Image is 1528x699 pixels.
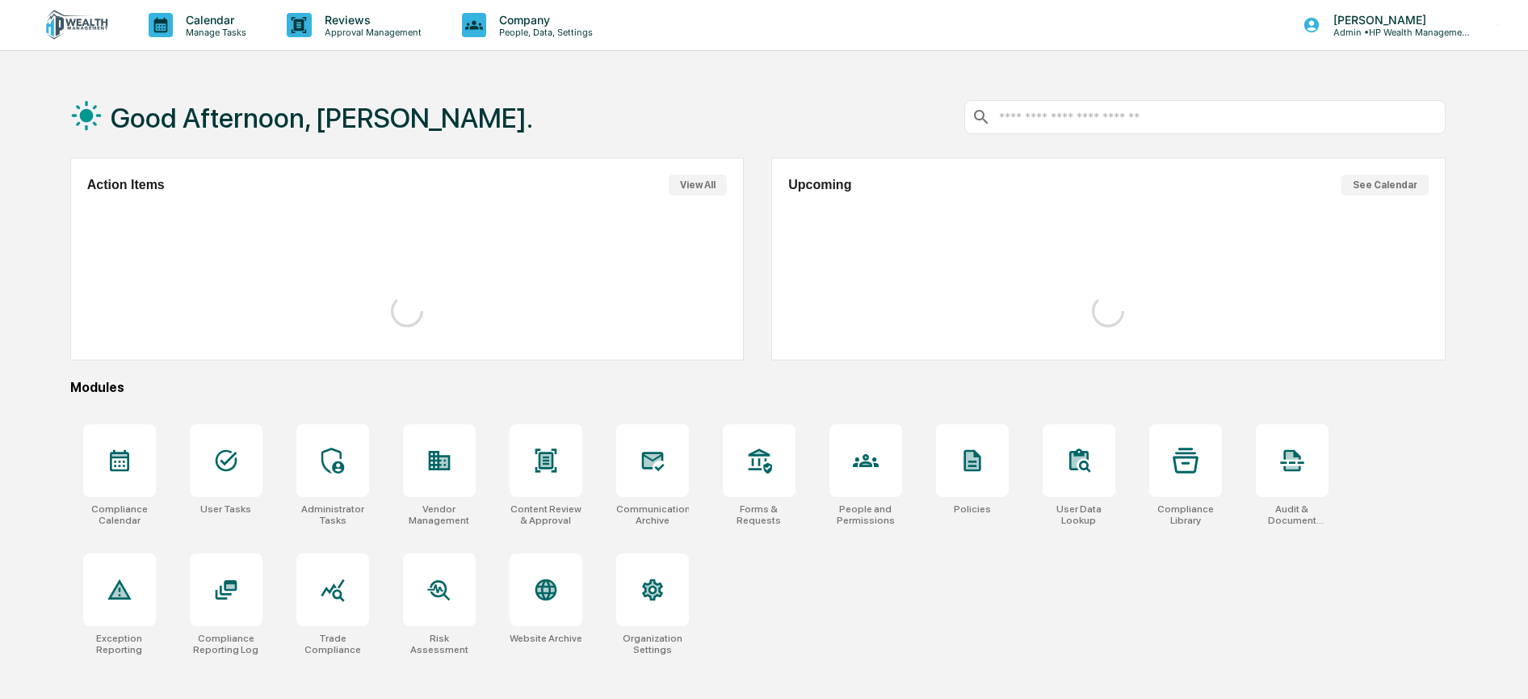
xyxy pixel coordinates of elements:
[39,10,116,40] img: logo
[296,503,369,526] div: Administrator Tasks
[486,27,601,38] p: People, Data, Settings
[829,503,902,526] div: People and Permissions
[1256,503,1329,526] div: Audit & Document Logs
[200,503,251,515] div: User Tasks
[723,503,795,526] div: Forms & Requests
[87,178,165,192] h2: Action Items
[1320,27,1471,38] p: Admin • HP Wealth Management, LLC
[616,503,689,526] div: Communications Archive
[1320,13,1471,27] p: [PERSON_NAME]
[312,27,430,38] p: Approval Management
[1341,175,1429,196] button: See Calendar
[669,175,727,196] button: View All
[173,13,254,27] p: Calendar
[510,633,582,644] div: Website Archive
[83,633,156,655] div: Exception Reporting
[173,27,254,38] p: Manage Tasks
[190,633,262,655] div: Compliance Reporting Log
[954,503,991,515] div: Policies
[788,178,851,192] h2: Upcoming
[111,102,533,134] h1: Good Afternoon, [PERSON_NAME].
[83,503,156,526] div: Compliance Calendar
[403,633,476,655] div: Risk Assessment
[312,13,430,27] p: Reviews
[296,633,369,655] div: Trade Compliance
[1149,503,1222,526] div: Compliance Library
[403,503,476,526] div: Vendor Management
[1043,503,1115,526] div: User Data Lookup
[616,633,689,655] div: Organization Settings
[510,503,582,526] div: Content Review & Approval
[486,13,601,27] p: Company
[70,380,1446,395] div: Modules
